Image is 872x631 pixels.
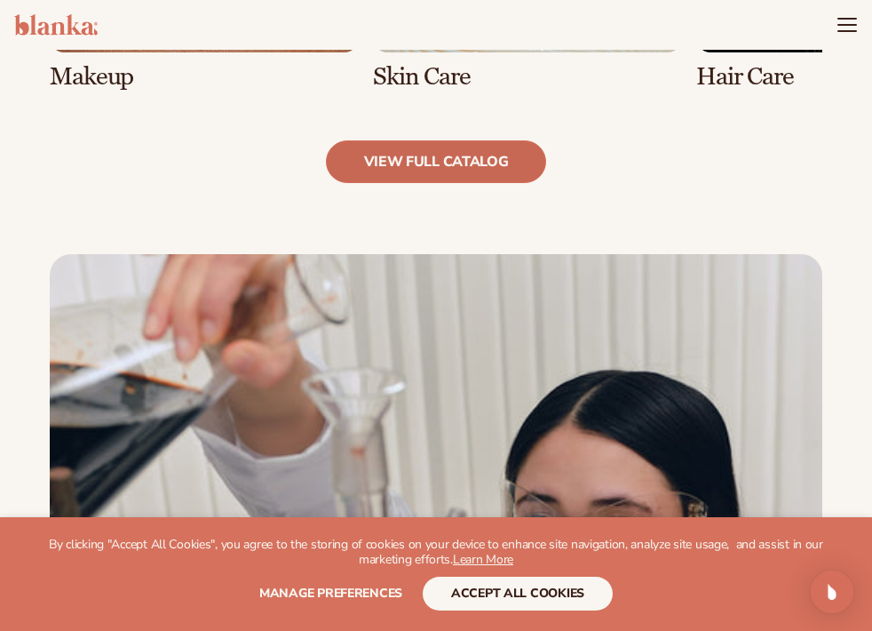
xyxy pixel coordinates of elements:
[811,571,853,613] div: Open Intercom Messenger
[326,140,547,183] a: view full catalog
[259,585,402,602] span: Manage preferences
[36,538,836,568] p: By clicking "Accept All Cookies", you agree to the storing of cookies on your device to enhance s...
[423,577,613,611] button: accept all cookies
[14,14,98,36] img: logo
[259,577,402,611] button: Manage preferences
[453,551,513,568] a: Learn More
[836,14,858,36] summary: Menu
